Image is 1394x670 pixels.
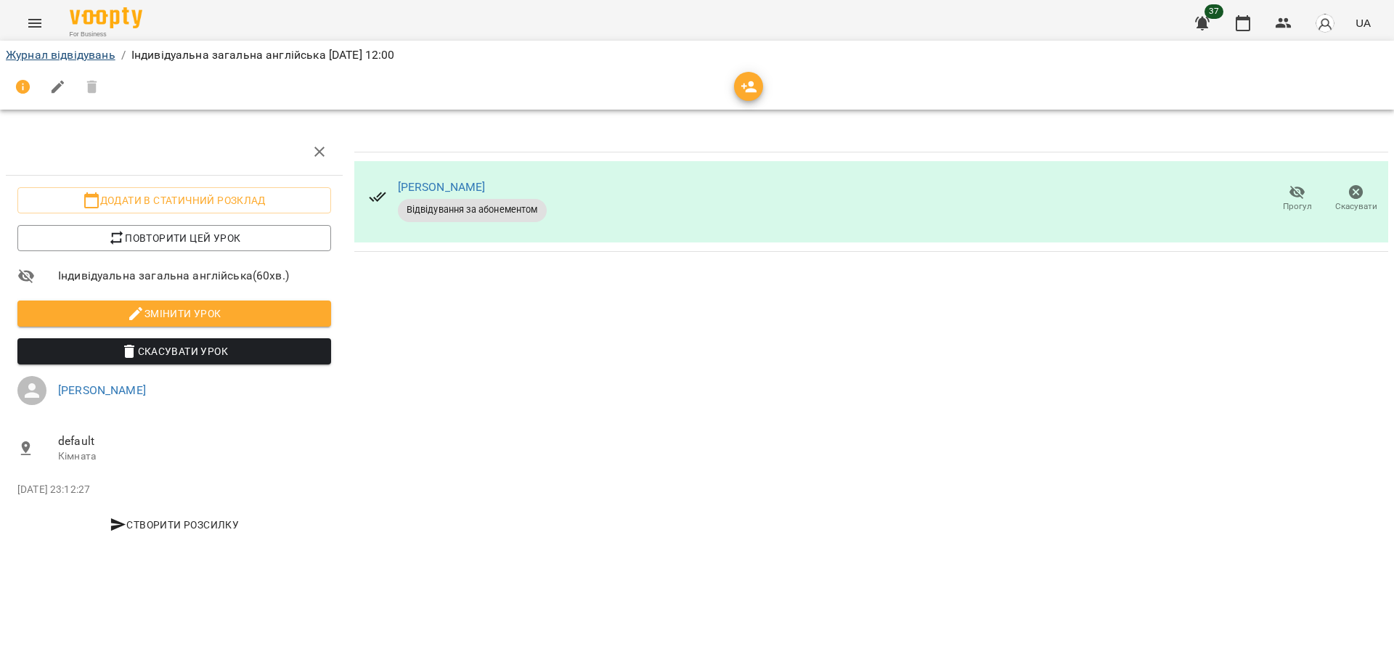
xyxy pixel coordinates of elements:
[1205,4,1223,19] span: 37
[131,46,395,64] p: Індивідуальна загальна англійська [DATE] 12:00
[17,512,331,538] button: Створити розсилку
[6,46,1388,64] nav: breadcrumb
[1326,179,1385,219] button: Скасувати
[398,203,547,216] span: Відвідування за абонементом
[17,301,331,327] button: Змінити урок
[17,483,331,497] p: [DATE] 23:12:27
[398,180,486,194] a: [PERSON_NAME]
[17,338,331,364] button: Скасувати Урок
[1350,9,1377,36] button: UA
[17,6,52,41] button: Menu
[1335,200,1377,213] span: Скасувати
[17,225,331,251] button: Повторити цей урок
[1268,179,1326,219] button: Прогул
[23,516,325,534] span: Створити розсилку
[29,343,319,360] span: Скасувати Урок
[29,305,319,322] span: Змінити урок
[58,449,331,464] p: Кімната
[121,46,126,64] li: /
[58,433,331,450] span: default
[29,192,319,209] span: Додати в статичний розклад
[58,267,331,285] span: Індивідуальна загальна англійська ( 60 хв. )
[70,30,142,39] span: For Business
[70,7,142,28] img: Voopty Logo
[17,187,331,213] button: Додати в статичний розклад
[1283,200,1312,213] span: Прогул
[29,229,319,247] span: Повторити цей урок
[6,48,115,62] a: Журнал відвідувань
[1356,15,1371,30] span: UA
[58,383,146,397] a: [PERSON_NAME]
[1315,13,1335,33] img: avatar_s.png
